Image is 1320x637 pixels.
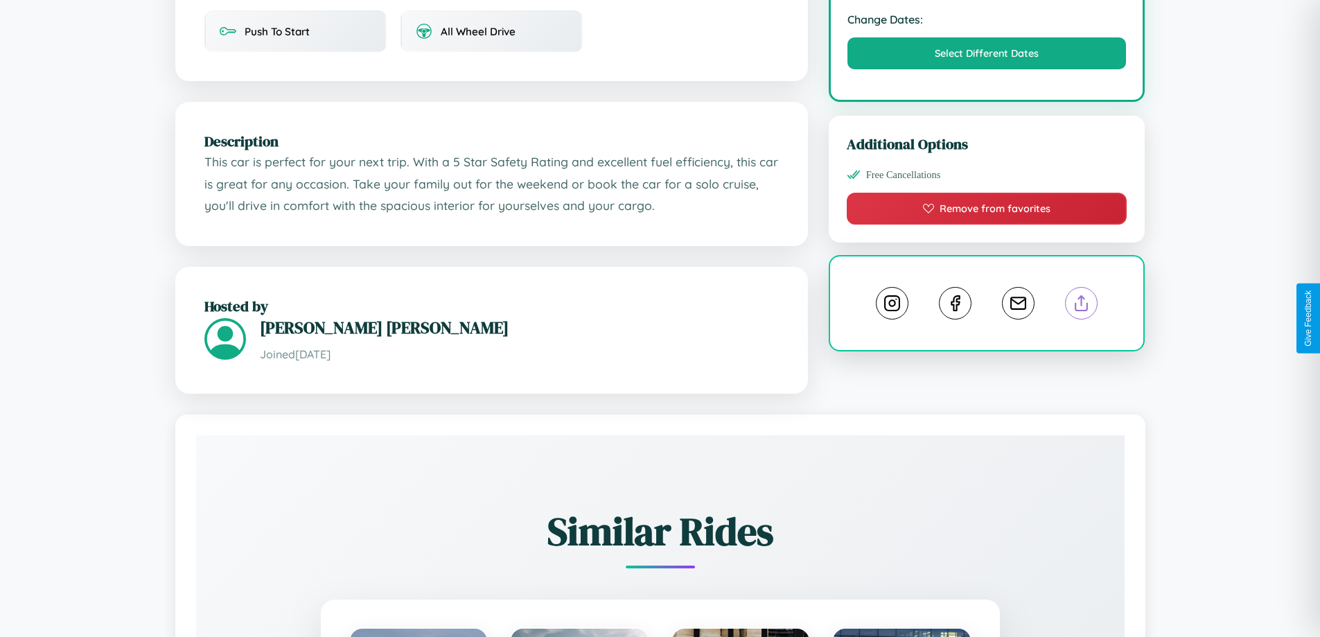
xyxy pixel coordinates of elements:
[847,37,1127,69] button: Select Different Dates
[204,151,779,217] p: This car is perfect for your next trip. With a 5 Star Safety Rating and excellent fuel efficiency...
[1303,290,1313,347] div: Give Feedback
[260,316,779,339] h3: [PERSON_NAME] [PERSON_NAME]
[260,344,779,365] p: Joined [DATE]
[847,12,1127,26] strong: Change Dates:
[245,505,1076,558] h2: Similar Rides
[204,131,779,151] h2: Description
[441,25,516,38] span: All Wheel Drive
[847,193,1127,225] button: Remove from favorites
[204,296,779,316] h2: Hosted by
[847,134,1127,154] h3: Additional Options
[866,169,941,181] span: Free Cancellations
[245,25,310,38] span: Push To Start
